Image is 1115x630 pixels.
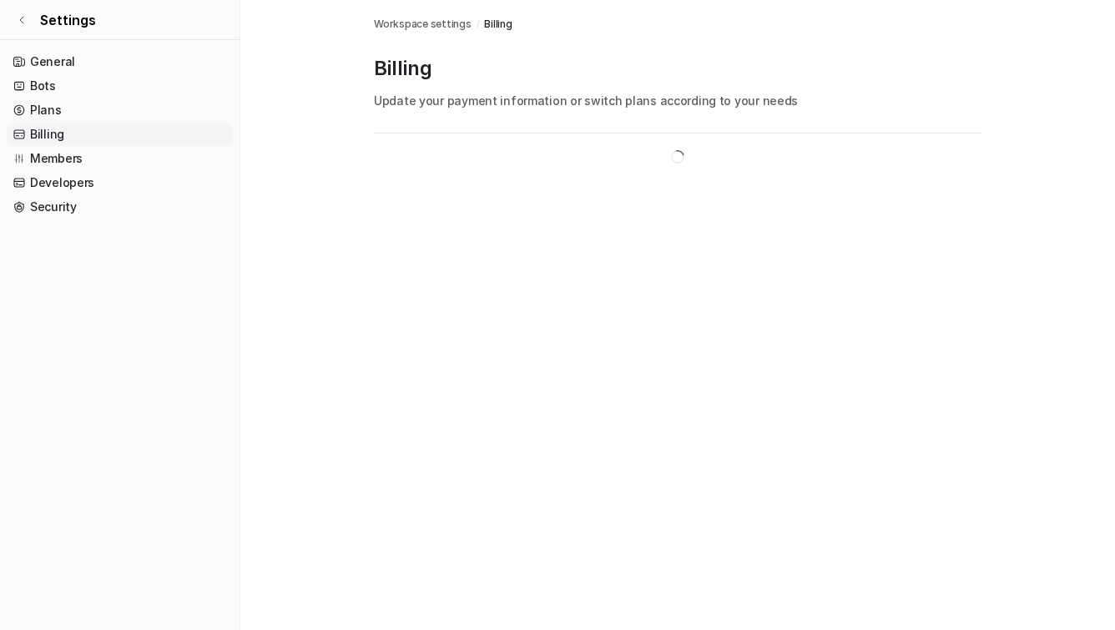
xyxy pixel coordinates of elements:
a: Security [7,195,233,219]
a: Billing [484,17,512,32]
span: / [477,17,480,32]
a: Members [7,147,233,170]
a: Billing [7,123,233,146]
a: Bots [7,74,233,98]
span: Settings [40,10,96,30]
a: Workspace settings [374,17,472,32]
a: Developers [7,171,233,194]
a: Plans [7,98,233,122]
p: Billing [374,55,981,82]
p: Update your payment information or switch plans according to your needs [374,92,981,109]
a: General [7,50,233,73]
